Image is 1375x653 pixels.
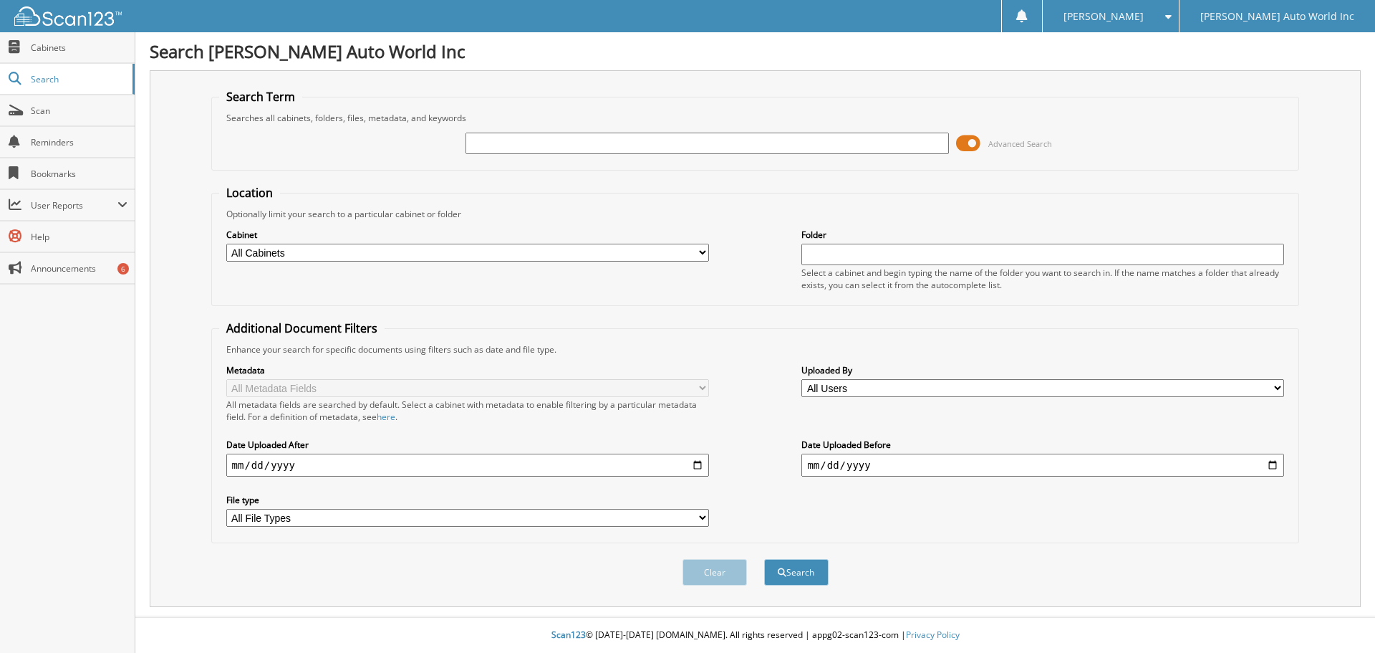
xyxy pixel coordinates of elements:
span: Reminders [31,136,127,148]
img: scan123-logo-white.svg [14,6,122,26]
span: Bookmarks [31,168,127,180]
span: Advanced Search [988,138,1052,149]
label: File type [226,494,709,506]
label: Date Uploaded After [226,439,709,451]
div: All metadata fields are searched by default. Select a cabinet with metadata to enable filtering b... [226,399,709,423]
span: Scan123 [551,629,586,641]
iframe: Chat Widget [1303,584,1375,653]
span: User Reports [31,199,117,211]
legend: Search Term [219,89,302,105]
div: Enhance your search for specific documents using filters such as date and file type. [219,343,1292,356]
div: Select a cabinet and begin typing the name of the folder you want to search in. If the name match... [801,267,1284,291]
label: Date Uploaded Before [801,439,1284,451]
span: Help [31,231,127,243]
button: Clear [682,559,747,586]
label: Folder [801,229,1284,241]
legend: Location [219,185,280,201]
button: Search [764,559,829,586]
span: Scan [31,105,127,117]
h1: Search [PERSON_NAME] Auto World Inc [150,39,1361,63]
span: Search [31,73,125,85]
a: here [377,411,395,423]
input: end [801,454,1284,477]
div: 6 [117,263,129,275]
span: Cabinets [31,42,127,54]
div: © [DATE]-[DATE] [DOMAIN_NAME]. All rights reserved | appg02-scan123-com | [135,618,1375,653]
div: Optionally limit your search to a particular cabinet or folder [219,208,1292,220]
div: Searches all cabinets, folders, files, metadata, and keywords [219,112,1292,124]
label: Cabinet [226,229,709,241]
input: start [226,454,709,477]
span: Announcements [31,262,127,275]
span: [PERSON_NAME] [1063,12,1144,21]
label: Metadata [226,364,709,376]
label: Uploaded By [801,364,1284,376]
legend: Additional Document Filters [219,320,385,336]
a: Privacy Policy [906,629,960,641]
span: [PERSON_NAME] Auto World Inc [1200,12,1354,21]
